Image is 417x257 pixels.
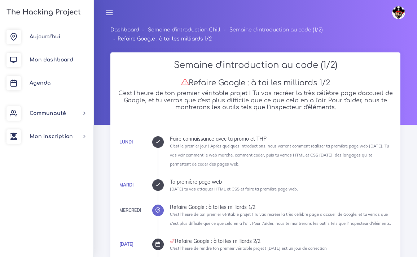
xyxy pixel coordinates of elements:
[170,205,393,210] div: Refaire Google : à toi les milliards 1/2
[181,78,189,86] i: Attention : nous n'avons pas encore reçu ton projet aujourd'hui. N'oublie pas de le soumettre en ...
[110,34,212,43] li: Refaire Google : à toi les milliards 1/2
[148,27,220,33] a: Semaine d'introduction Chill
[30,111,66,116] span: Communauté
[119,139,133,145] a: Lundi
[170,239,175,244] i: Projet à rendre ce jour-là
[118,90,393,111] h5: C'est l'heure de ton premier véritable projet ! Tu vas recréer la très célèbre page d'accueil de ...
[170,136,393,141] div: Faire connaissance avec ta promo et THP
[30,57,73,63] span: Mon dashboard
[110,27,139,33] a: Dashboard
[170,144,389,167] small: C'est le premier jour ! Après quelques introductions, nous verront comment réaliser ta première p...
[170,187,298,192] small: [DATE] tu vas attaquer HTML et CSS et faire ta première page web.
[30,134,73,139] span: Mon inscription
[170,246,327,251] small: C'est l'heure de rendre ton premier véritable projet ! [DATE] est un jour de correction
[170,239,393,244] div: Refaire Google : à toi les milliards 2/2
[170,179,393,184] div: Ta première page web
[119,241,133,247] a: [DATE]
[30,80,51,86] span: Agenda
[30,34,60,39] span: Aujourd'hui
[170,212,391,226] small: C'est l'heure de ton premier véritable projet ! Tu vas recréer la très célèbre page d'accueil de ...
[118,60,393,70] h2: Semaine d'introduction au code (1/2)
[229,27,323,33] a: Semaine d'introduction au code (1/2)
[119,182,133,188] a: Mardi
[392,6,405,19] img: avatar
[118,78,393,87] h3: Refaire Google : à toi les milliards 1/2
[389,2,411,23] a: avatar
[4,8,81,16] h3: The Hacking Project
[119,206,141,214] div: Mercredi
